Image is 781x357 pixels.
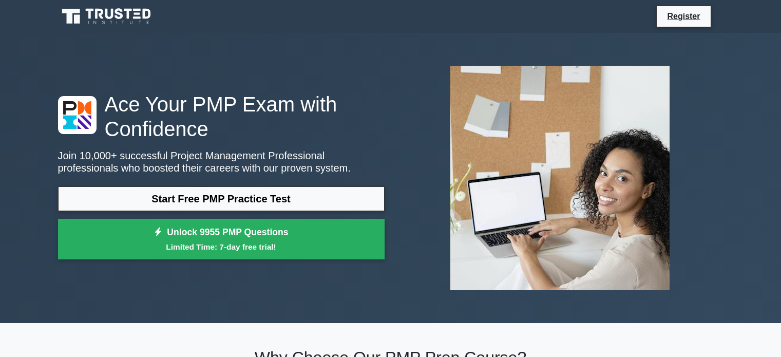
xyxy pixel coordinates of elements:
[71,241,372,253] small: Limited Time: 7-day free trial!
[58,186,385,211] a: Start Free PMP Practice Test
[58,219,385,260] a: Unlock 9955 PMP QuestionsLimited Time: 7-day free trial!
[58,92,385,141] h1: Ace Your PMP Exam with Confidence
[58,149,385,174] p: Join 10,000+ successful Project Management Professional professionals who boosted their careers w...
[661,10,706,23] a: Register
